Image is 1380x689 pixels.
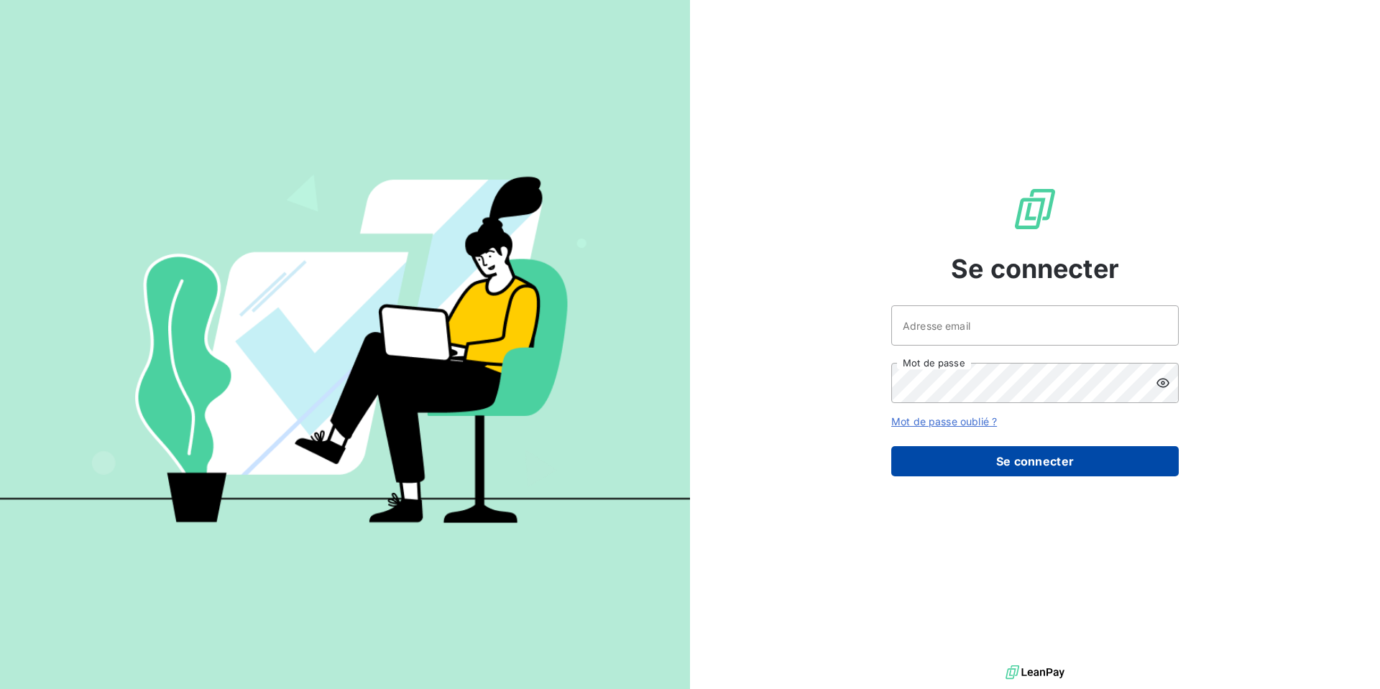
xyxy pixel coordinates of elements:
[891,446,1179,476] button: Se connecter
[891,305,1179,346] input: placeholder
[1006,662,1064,683] img: logo
[1012,186,1058,232] img: Logo LeanPay
[951,249,1119,288] span: Se connecter
[891,415,997,427] a: Mot de passe oublié ?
